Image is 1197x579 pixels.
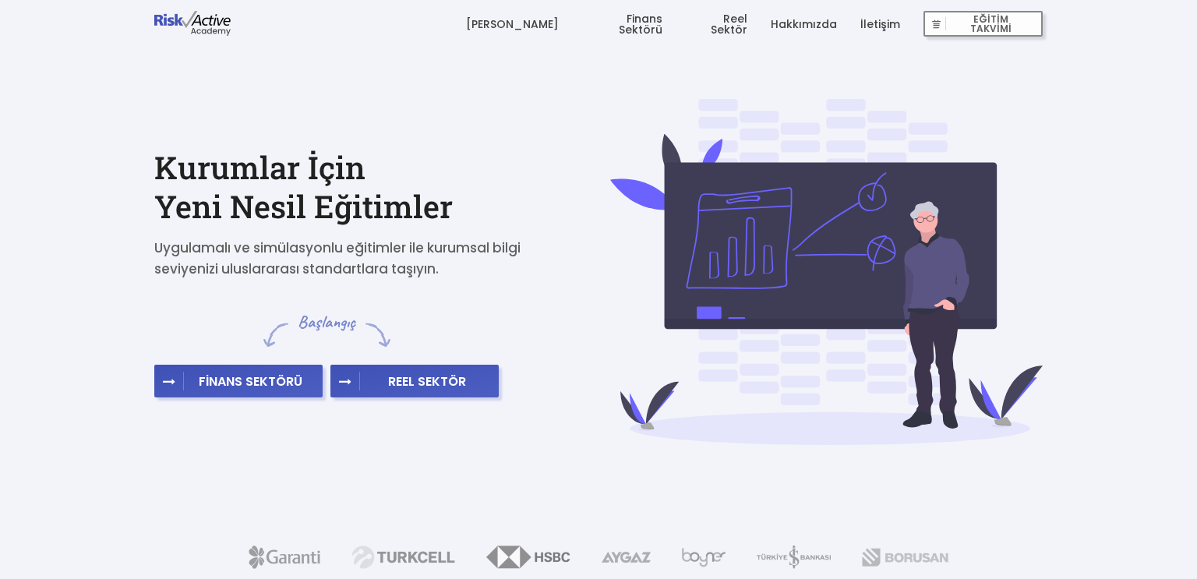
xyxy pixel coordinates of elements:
[330,373,499,390] a: REEL SEKTÖR
[154,373,323,390] a: FİNANS SEKTÖRÜ
[184,373,319,389] span: FİNANS SEKTÖRÜ
[923,11,1043,37] button: EĞİTİM TAKVİMİ
[771,1,837,48] a: Hakkımızda
[757,545,831,569] img: isbank.png
[486,545,570,569] img: hsbc.png
[154,148,587,226] h2: Kurumlar İçin Yeni Nesil Eğitimler
[686,1,747,48] a: Reel Sektör
[582,1,662,48] a: Finans Sektörü
[351,545,454,569] img: turkcell.png
[154,11,231,36] img: logo-dark.png
[330,365,499,397] button: REEL SEKTÖR
[466,1,559,48] a: [PERSON_NAME]
[298,311,356,334] span: Başlangıç
[154,238,544,280] p: Uygulamalı ve simülasyonlu eğitimler ile kurumsal bilgi seviyenizi uluslararası standartlara taşı...
[923,1,1043,48] a: EĞİTİM TAKVİMİ
[946,13,1036,35] span: EĞİTİM TAKVİMİ
[862,545,948,569] img: borusan.png
[860,1,900,48] a: İletişim
[682,545,726,569] img: boyner.png
[154,365,323,397] button: FİNANS SEKTÖRÜ
[249,545,320,569] img: garanti.png
[610,99,1043,445] img: cover-bg-4f0afb8b8e761f0a12b4d1d22ae825fe.svg
[360,373,495,389] span: REEL SEKTÖR
[602,545,651,569] img: aygaz.png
